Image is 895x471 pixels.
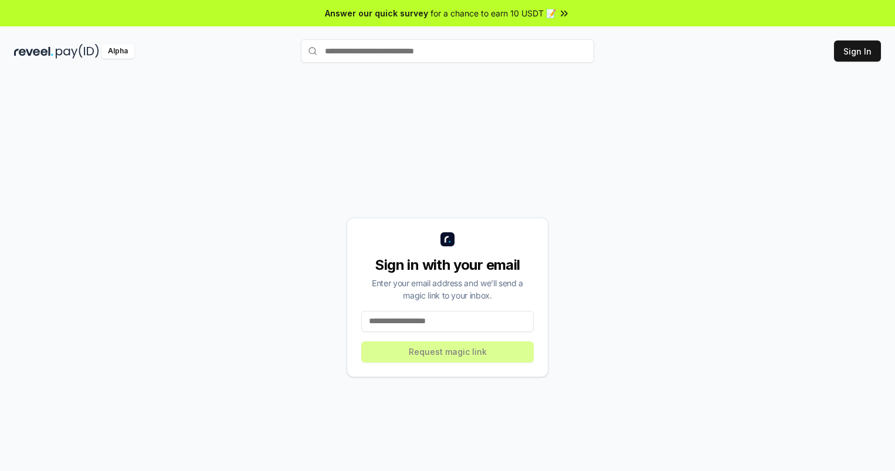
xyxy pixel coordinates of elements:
span: Answer our quick survey [325,7,428,19]
div: Alpha [101,44,134,59]
img: logo_small [440,232,455,246]
img: pay_id [56,44,99,59]
button: Sign In [834,40,881,62]
span: for a chance to earn 10 USDT 📝 [430,7,556,19]
div: Sign in with your email [361,256,534,275]
div: Enter your email address and we’ll send a magic link to your inbox. [361,277,534,301]
img: reveel_dark [14,44,53,59]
